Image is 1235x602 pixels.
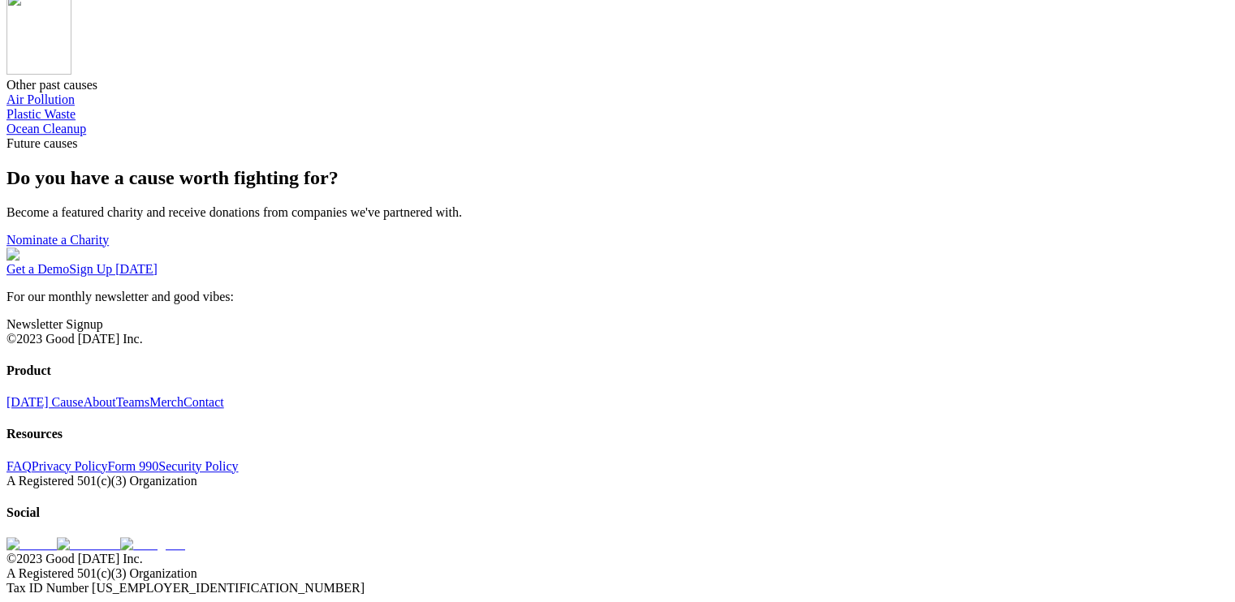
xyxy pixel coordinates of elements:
[120,537,185,552] img: Instagram
[6,205,1229,220] p: Become a featured charity and receive donations from companies we've partnered with.
[6,427,1229,441] h4: Resources
[6,537,57,551] a: Twitter
[6,459,32,473] a: FAQ
[6,474,1229,488] div: A Registered 501(c)(3) Organization
[108,459,159,473] a: Form 990
[6,363,1229,378] h4: Product
[6,581,1229,596] div: Tax ID Number [US_EMPLOYER_IDENTIFICATION_NUMBER]
[6,317,103,331] a: Newsletter Signup
[158,459,238,473] a: Security Policy
[6,136,78,150] span: Future causes
[6,107,76,121] a: Plastic Waste
[6,233,109,247] a: Nominate a Charity
[6,78,1229,92] div: Other past causes
[84,395,116,409] a: About
[6,566,1229,581] div: A Registered 501(c)(3) Organization
[6,290,1229,304] p: For our monthly newsletter and good vibes:
[149,395,184,409] a: Merch
[6,247,80,262] img: GoodToday
[6,552,1229,566] div: ©2023 Good [DATE] Inc.
[6,537,57,552] img: Twitter
[120,537,185,551] a: Instagram
[57,537,120,551] a: Facebook
[6,505,1229,520] h4: Social
[69,262,157,276] a: Sign Up [DATE]
[6,122,86,135] a: Ocean Cleanup
[6,92,75,106] a: Air Pollution
[6,262,69,276] a: Get a Demo
[6,167,1229,189] h2: Do you have a cause worth fighting for?
[116,395,150,409] a: Teams
[57,537,120,552] img: Facebook
[184,395,224,409] a: Contact
[6,332,1229,346] div: ©2023 Good [DATE] Inc.
[32,459,108,473] a: Privacy Policy
[6,395,84,409] a: [DATE] Cause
